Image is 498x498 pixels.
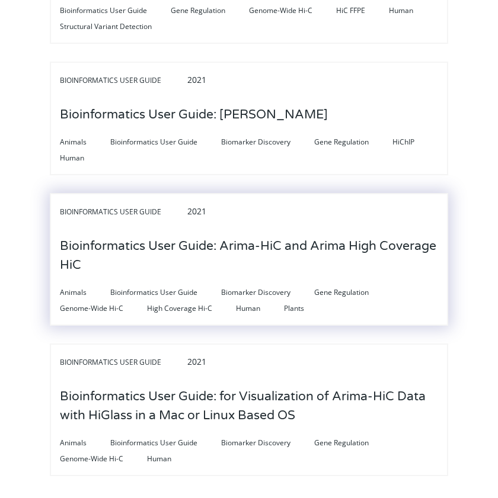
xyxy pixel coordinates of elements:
span: Biomarker Discovery [221,135,314,149]
span: HiChIP [392,135,438,149]
span: Bioinformatics User Guide [60,4,171,18]
span: High Coverage Hi-C [147,301,236,316]
span: Human [60,151,108,165]
h3: Bioinformatics User Guide: for Visualization of Arima-HiC Data with HiGlass in a Mac or Linux Bas... [60,378,438,434]
span: Gene Regulation [314,135,392,149]
span: Bioinformatics User Guide [60,73,185,88]
span: Animals [60,285,110,300]
span: Bioinformatics User Guide [60,205,185,219]
a: Bioinformatics User Guide: Arima-HiC and Arima High Coverage HiC [60,259,438,272]
span: Gene Regulation [314,285,392,300]
span: Human [236,301,284,316]
span: Animals [60,436,110,450]
span: 2021 [187,74,206,85]
span: Animals [60,135,110,149]
span: Bioinformatics User Guide [110,436,221,450]
span: Genome-Wide Hi-C [249,4,336,18]
h3: Bioinformatics User Guide: Arima-HiC and Arima High Coverage HiC [60,228,438,284]
h3: Bioinformatics User Guide: [PERSON_NAME] [60,97,328,133]
span: Biomarker Discovery [221,285,314,300]
span: Human [389,4,437,18]
span: Bioinformatics User Guide [110,135,221,149]
a: Bioinformatics User Guide: [PERSON_NAME] [60,108,328,121]
span: Genome-Wide Hi-C [60,452,147,466]
span: Genome-Wide Hi-C [60,301,147,316]
span: Structural Variant Detection [60,20,175,34]
span: Bioinformatics User Guide [60,355,185,370]
span: Biomarker Discovery [221,436,314,450]
span: 2021 [187,356,206,367]
span: HiC FFPE [336,4,389,18]
span: Plants [284,301,328,316]
span: Bioinformatics User Guide [110,285,221,300]
span: Human [147,452,195,466]
span: Gene Regulation [171,4,249,18]
a: Bioinformatics User Guide: for Visualization of Arima-HiC Data with HiGlass in a Mac or Linux Bas... [60,409,438,422]
span: 2021 [187,205,206,217]
span: Gene Regulation [314,436,392,450]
